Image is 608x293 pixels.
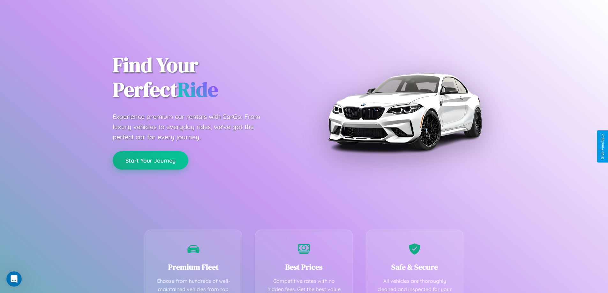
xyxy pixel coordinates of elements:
h3: Safe & Secure [376,262,454,272]
iframe: Intercom live chat [6,271,22,287]
img: Premium BMW car rental vehicle [325,32,484,191]
button: Start Your Journey [113,151,188,170]
h1: Find Your Perfect [113,53,295,102]
span: Ride [177,76,218,103]
p: Experience premium car rentals with CarGo. From luxury vehicles to everyday rides, we've got the ... [113,112,272,142]
h3: Best Prices [265,262,343,272]
h3: Premium Fleet [154,262,233,272]
div: Give Feedback [600,134,605,159]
